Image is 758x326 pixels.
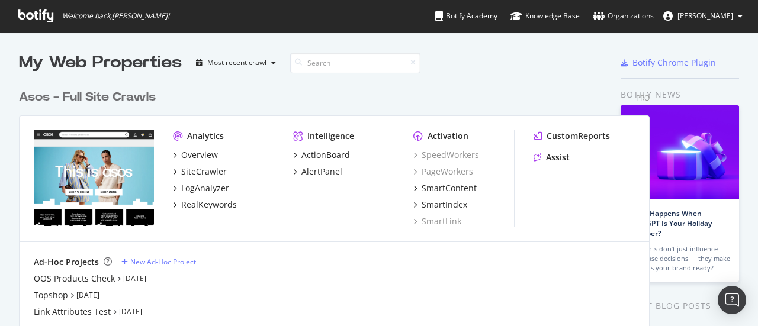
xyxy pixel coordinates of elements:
a: New Ad-Hoc Project [121,257,196,267]
a: SmartContent [413,182,477,194]
div: Assist [546,151,570,163]
div: Intelligence [307,130,354,142]
a: Link Attributes Test [34,306,111,318]
a: Topshop [34,289,68,301]
a: SiteCrawler [173,166,227,177]
a: What Happens When ChatGPT Is Your Holiday Shopper? [629,208,712,238]
div: SiteCrawler [181,166,227,177]
a: Botify Chrome Plugin [621,57,716,69]
div: Latest Blog Posts [621,299,739,312]
div: AI agents don’t just influence purchase decisions — they make them. Is your brand ready? [629,244,730,273]
a: Overview [173,149,218,161]
button: [PERSON_NAME] [654,7,752,25]
a: SmartLink [413,215,461,227]
a: Asos - Full Site Crawls [19,89,160,106]
a: [DATE] [76,290,99,300]
div: My Web Properties [19,51,182,75]
div: Analytics [187,130,224,142]
div: Asos - Full Site Crawls [19,89,156,106]
div: New Ad-Hoc Project [130,257,196,267]
a: SpeedWorkers [413,149,479,161]
div: Ad-Hoc Projects [34,256,99,268]
img: What Happens When ChatGPT Is Your Holiday Shopper? [621,105,739,199]
span: Kerry Collins [677,11,733,21]
a: ActionBoard [293,149,350,161]
a: AlertPanel [293,166,342,177]
div: Most recent crawl [207,59,266,66]
a: OOS Products Check [34,273,115,285]
a: [DATE] [119,306,142,317]
div: AlertPanel [301,166,342,177]
div: Knowledge Base [510,10,580,22]
a: PageWorkers [413,166,473,177]
div: RealKeywords [181,199,237,211]
a: SmartIndex [413,199,467,211]
div: Botify Academy [435,10,497,22]
a: CustomReports [534,130,610,142]
div: Pro [636,93,650,103]
input: Search [290,53,420,73]
div: Botify news [621,88,739,101]
div: Organizations [593,10,654,22]
div: ActionBoard [301,149,350,161]
div: SmartIndex [422,199,467,211]
div: CustomReports [547,130,610,142]
div: Activation [428,130,468,142]
a: LogAnalyzer [173,182,229,194]
button: Most recent crawl [191,53,281,72]
img: www.asos.com [34,130,154,226]
span: Welcome back, [PERSON_NAME] ! [62,11,169,21]
div: LogAnalyzer [181,182,229,194]
div: Overview [181,149,218,161]
a: Assist [534,151,570,163]
a: [DATE] [123,273,146,283]
a: RealKeywords [173,199,237,211]
div: Botify Chrome Plugin [632,57,716,69]
div: Open Intercom Messenger [718,286,746,314]
div: SmartContent [422,182,477,194]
